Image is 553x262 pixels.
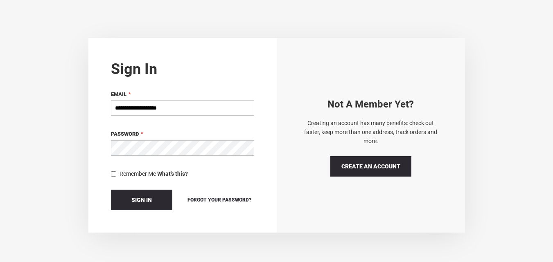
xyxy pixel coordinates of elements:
strong: What's this? [157,170,188,177]
span: Remember Me [120,170,156,177]
span: Create an Account [341,163,400,170]
span: Email [111,91,126,97]
a: Create an Account [330,156,411,177]
span: Sign In [131,197,152,203]
p: Creating an account has many benefits: check out faster, keep more than one address, track orders... [299,119,442,146]
strong: Not a Member yet? [327,99,414,110]
strong: Sign in [111,60,157,78]
span: Password [111,131,139,137]
button: Sign In [111,190,172,210]
span: Forgot Your Password? [187,197,251,203]
a: Forgot Your Password? [185,195,254,204]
